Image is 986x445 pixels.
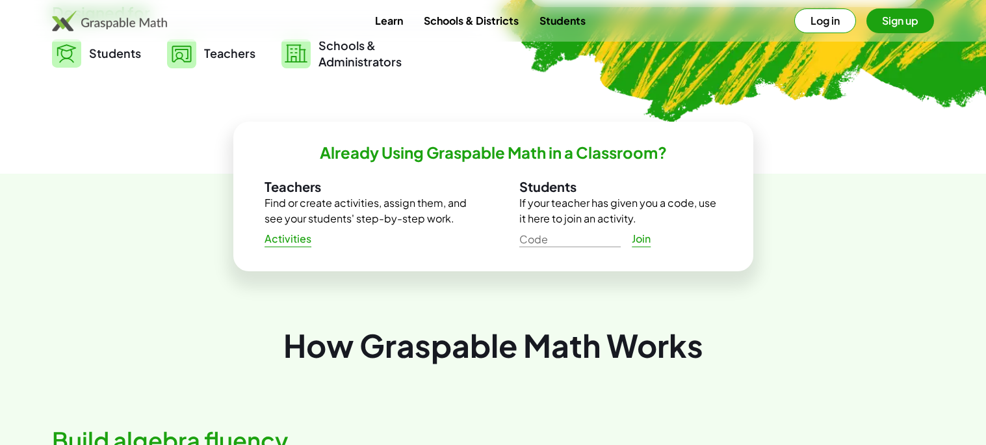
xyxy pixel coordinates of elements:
[89,46,141,61] span: Students
[365,8,413,33] a: Learn
[281,39,311,68] img: svg%3e
[254,227,322,250] a: Activities
[167,39,196,68] img: svg%3e
[320,142,667,163] h2: Already Using Graspable Math in a Classroom?
[52,37,141,70] a: Students
[318,37,402,70] span: Schools & Administrators
[794,8,856,33] button: Log in
[281,37,402,70] a: Schools &Administrators
[265,232,312,246] span: Activities
[866,8,934,33] button: Sign up
[265,195,467,226] p: Find or create activities, assign them, and see your students' step-by-step work.
[52,323,934,367] div: How Graspable Math Works
[519,178,722,195] h3: Students
[52,39,81,68] img: svg%3e
[621,227,662,250] a: Join
[265,178,467,195] h3: Teachers
[167,37,255,70] a: Teachers
[632,232,651,246] span: Join
[519,195,722,226] p: If your teacher has given you a code, use it here to join an activity.
[413,8,529,33] a: Schools & Districts
[204,46,255,61] span: Teachers
[529,8,596,33] a: Students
